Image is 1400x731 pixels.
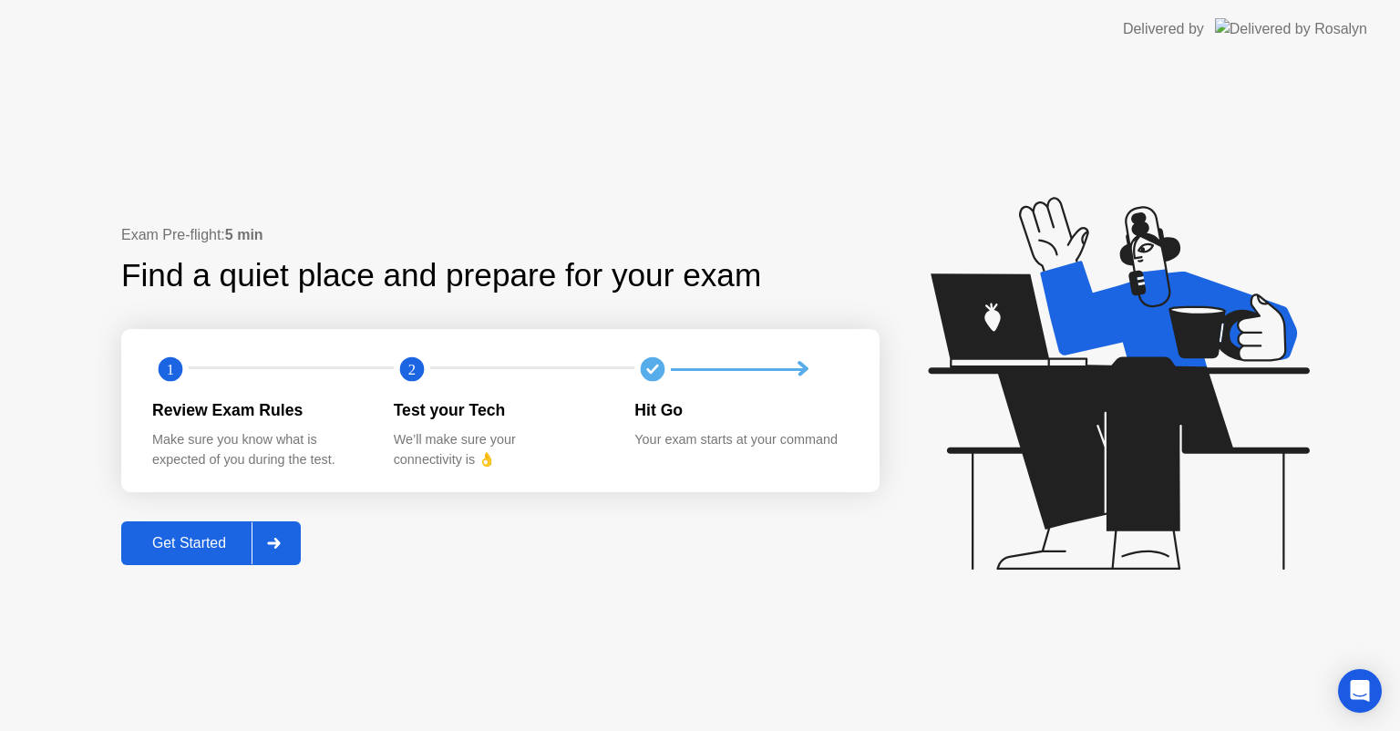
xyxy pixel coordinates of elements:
div: Hit Go [634,398,847,422]
text: 2 [408,361,416,378]
div: Make sure you know what is expected of you during the test. [152,430,365,469]
div: Find a quiet place and prepare for your exam [121,252,764,300]
b: 5 min [225,227,263,242]
div: Test your Tech [394,398,606,422]
button: Get Started [121,521,301,565]
div: We’ll make sure your connectivity is 👌 [394,430,606,469]
div: Delivered by [1123,18,1204,40]
div: Review Exam Rules [152,398,365,422]
text: 1 [167,361,174,378]
div: Open Intercom Messenger [1338,669,1382,713]
div: Get Started [127,535,252,551]
div: Your exam starts at your command [634,430,847,450]
img: Delivered by Rosalyn [1215,18,1367,39]
div: Exam Pre-flight: [121,224,880,246]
